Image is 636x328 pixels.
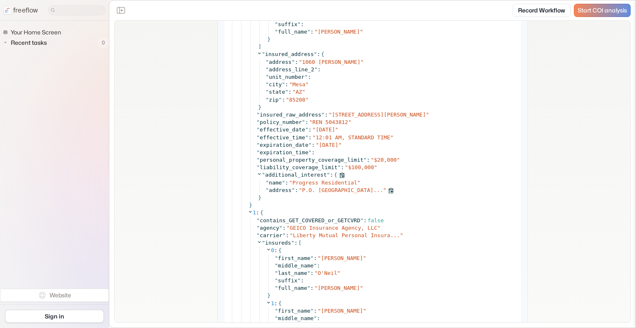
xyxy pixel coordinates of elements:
span: first_name [278,308,310,314]
span: : [364,217,367,224]
span: " [257,112,260,118]
span: } [258,194,262,201]
span: suffix [278,21,297,27]
span: " [257,119,260,125]
span: " [311,308,314,314]
span: : [311,29,314,35]
span: " [321,112,325,118]
button: Close the sidebar [114,4,128,17]
span: full_name [278,285,307,291]
span: " [314,29,318,35]
span: false [368,217,384,224]
span: " [302,89,306,95]
span: " [282,232,286,238]
span: address_line_2 [269,66,314,73]
span: " [313,126,316,133]
span: " [305,97,308,103]
span: 0 [98,37,109,48]
span: name [269,180,282,186]
span: " [266,81,269,87]
span: address [269,59,291,65]
span: " [291,187,295,193]
span: " [383,187,386,193]
span: " [289,180,292,186]
span: : [317,262,320,269]
span: " [364,157,367,163]
span: GEICO Insurance Agency, LLC [290,225,377,231]
span: Liberty Mutual Personal Insura... [293,232,400,238]
span: " [299,187,302,193]
span: " [313,134,316,141]
span: : [285,180,288,186]
span: Progress Residential [292,180,357,186]
span: " [282,180,285,186]
span: [DATE] [319,142,338,148]
span: [ [299,239,302,247]
span: " [275,277,278,284]
span: : [341,164,344,170]
span: effective_date [260,126,305,133]
span: " [345,164,348,170]
span: suffix [278,277,297,284]
span: : [330,171,333,179]
span: " [257,232,260,238]
span: full_name [278,29,307,35]
span: " [318,308,321,314]
span: 12:01 AM, STANDARD TIME [316,134,390,141]
span: : [308,134,312,141]
span: 85208 [289,97,305,103]
span: " [257,149,260,155]
span: 1 [271,300,275,306]
span: : [286,232,289,238]
span: " [377,225,381,231]
span: " [290,232,293,238]
span: AZ [296,89,302,95]
button: Recent tasks [2,38,50,48]
span: effective_time [260,134,305,141]
span: } [267,36,271,42]
span: expiration_date [260,142,308,148]
span: " [397,157,400,163]
span: " [357,180,361,186]
a: freeflow [3,5,38,15]
p: freeflow [13,5,38,15]
span: " [275,29,278,35]
span: [PERSON_NAME] [318,285,360,291]
span: " [309,119,313,125]
span: " [337,270,340,276]
span: " [305,81,308,87]
span: " [335,126,338,133]
span: " [257,225,260,231]
span: } [249,202,253,208]
a: Sign in [5,310,104,323]
span: state [269,89,285,95]
span: " [291,240,294,246]
span: " [338,142,342,148]
span: " [307,270,311,276]
span: " [307,285,311,291]
span: " [257,134,260,141]
span: " [371,157,374,163]
span: [PERSON_NAME] [321,255,363,261]
span: " [360,285,363,291]
span: " [262,51,265,57]
span: : [312,149,315,155]
span: " [279,225,282,231]
span: : [274,247,277,254]
span: [PERSON_NAME] [321,308,363,314]
span: [DATE] [316,126,335,133]
span: agency [260,225,279,231]
a: Start COI analysis [574,4,631,17]
span: expiration_time [260,149,308,155]
span: } [258,104,262,110]
span: additional_interest [265,172,327,178]
span: Recent tasks [9,39,49,47]
span: " [257,157,260,163]
span: contains_GET_COVERED_or_GETCVRD [260,217,360,224]
span: " [291,59,295,65]
span: { [278,300,282,307]
span: " [266,187,269,193]
span: " [363,255,366,261]
span: : [295,59,298,65]
span: : [318,66,321,73]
